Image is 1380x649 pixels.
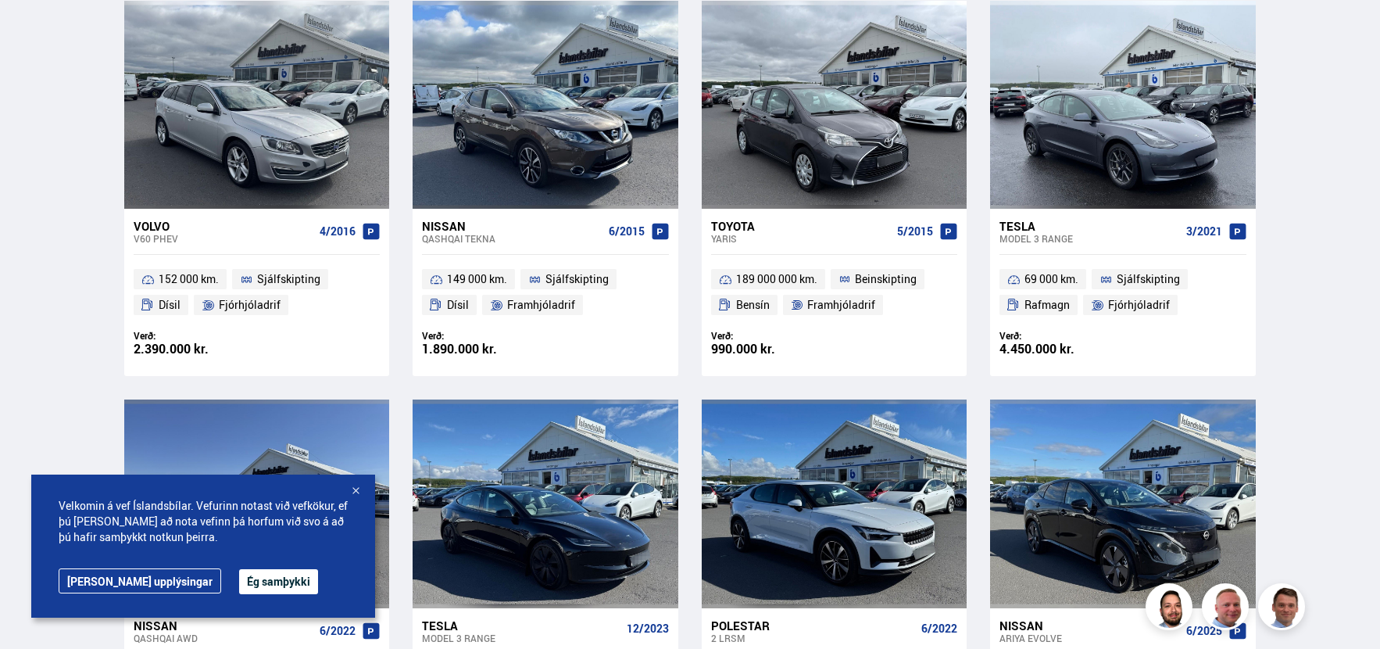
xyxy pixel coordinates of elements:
span: Velkomin á vef Íslandsbílar. Vefurinn notast við vefkökur, ef þú [PERSON_NAME] að nota vefinn þá ... [59,498,348,545]
span: Dísil [159,296,181,314]
div: Nissan [999,619,1179,633]
span: 69 000 km. [1024,270,1078,289]
span: 12/2023 [627,622,669,635]
span: 189 000 000 km. [736,270,817,289]
div: Verð: [999,330,1123,342]
img: siFngHWaQ9KaOqBr.png [1204,586,1251,633]
span: 5/2015 [897,225,933,238]
span: Fjórhjóladrif [219,296,281,314]
img: FbJEzSuNWCJXmdc-.webp [1260,586,1307,633]
button: Ég samþykki [239,569,318,594]
div: Model 3 RANGE [422,633,620,644]
span: 3/2021 [1186,225,1222,238]
span: Framhjóladrif [807,296,875,314]
div: Tesla [999,219,1179,233]
div: Polestar [711,619,915,633]
div: 990.000 kr. [711,342,835,356]
span: Rafmagn [1024,296,1070,314]
div: Verð: [711,330,835,342]
div: Toyota [711,219,891,233]
span: 152 000 km. [159,270,219,289]
div: Qashqai TEKNA [422,233,602,244]
div: 2 LRSM [711,633,915,644]
div: Nissan [422,219,602,233]
div: Yaris [711,233,891,244]
div: Tesla [422,619,620,633]
img: nhp88E3Fdnt1Opn2.png [1148,586,1195,633]
span: Sjálfskipting [1117,270,1180,289]
span: 149 000 km. [447,270,507,289]
span: Dísil [447,296,469,314]
span: Bensín [736,296,770,314]
a: [PERSON_NAME] upplýsingar [59,568,221,593]
span: 6/2015 [609,225,645,238]
div: Model 3 RANGE [999,233,1179,244]
span: Sjálfskipting [545,270,609,289]
a: Toyota Yaris 5/2015 189 000 000 km. Beinskipting Bensín Framhjóladrif Verð: 990.000 kr. [702,209,967,376]
div: Qashqai AWD [134,633,313,644]
div: V60 PHEV [134,233,313,244]
a: Tesla Model 3 RANGE 3/2021 69 000 km. Sjálfskipting Rafmagn Fjórhjóladrif Verð: 4.450.000 kr. [990,209,1255,376]
div: Nissan [134,619,313,633]
div: Verð: [422,330,545,342]
a: Volvo V60 PHEV 4/2016 152 000 km. Sjálfskipting Dísil Fjórhjóladrif Verð: 2.390.000 kr. [124,209,389,376]
span: Framhjóladrif [507,296,575,314]
span: 6/2022 [921,622,957,635]
div: Volvo [134,219,313,233]
div: 2.390.000 kr. [134,342,257,356]
div: 1.890.000 kr. [422,342,545,356]
span: 4/2016 [320,225,356,238]
div: Ariya EVOLVE [999,633,1179,644]
span: Sjálfskipting [257,270,320,289]
div: Verð: [134,330,257,342]
span: Fjórhjóladrif [1108,296,1170,314]
button: Opna LiveChat spjallviðmót [13,6,59,53]
a: Nissan Qashqai TEKNA 6/2015 149 000 km. Sjálfskipting Dísil Framhjóladrif Verð: 1.890.000 kr. [413,209,677,376]
span: Beinskipting [855,270,917,289]
span: 6/2022 [320,625,356,637]
span: 6/2025 [1186,625,1222,637]
div: 4.450.000 kr. [999,342,1123,356]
